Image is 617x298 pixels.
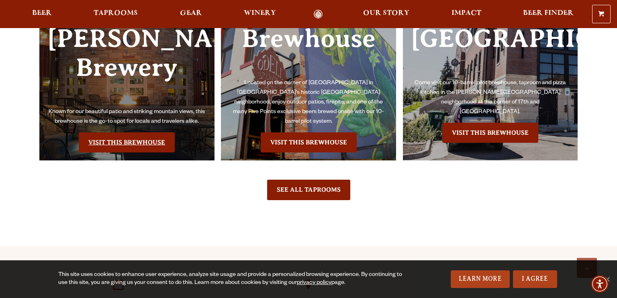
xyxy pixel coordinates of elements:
p: Located on the corner of [GEOGRAPHIC_DATA] in [GEOGRAPHIC_DATA]’s historic [GEOGRAPHIC_DATA] neig... [229,79,388,127]
a: Gear [175,10,207,19]
a: Scroll to top [577,258,597,278]
a: Odell Home [303,10,333,19]
a: Winery [239,10,281,19]
span: Our Story [363,10,409,16]
a: Our Story [358,10,415,19]
a: Visit the Five Points Brewhouse [261,132,357,152]
span: Impact [452,10,481,16]
span: Gear [180,10,202,16]
a: See All Taprooms [267,180,350,200]
a: Learn More [451,270,510,288]
span: Taprooms [94,10,138,16]
a: Visit the Sloan’s Lake Brewhouse [442,123,538,143]
a: Visit the Fort Collin's Brewery & Taproom [79,132,175,152]
a: Beer [27,10,57,19]
span: Beer [32,10,52,16]
a: Beer Finder [518,10,579,19]
span: Winery [244,10,276,16]
div: This site uses cookies to enhance user experience, analyze site usage and provide a personalized ... [58,271,405,287]
p: Come visit our 10-barrel pilot brewhouse, taproom and pizza kitchen in the [PERSON_NAME][GEOGRAPH... [411,79,570,117]
a: Taprooms [88,10,143,19]
div: Accessibility Menu [591,275,609,293]
p: Known for our beautiful patio and striking mountain views, this brewhouse is the go-to spot for l... [47,107,206,127]
a: privacy policy [297,280,331,286]
a: Impact [446,10,486,19]
span: Beer Finder [523,10,574,16]
a: I Agree [513,270,557,288]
